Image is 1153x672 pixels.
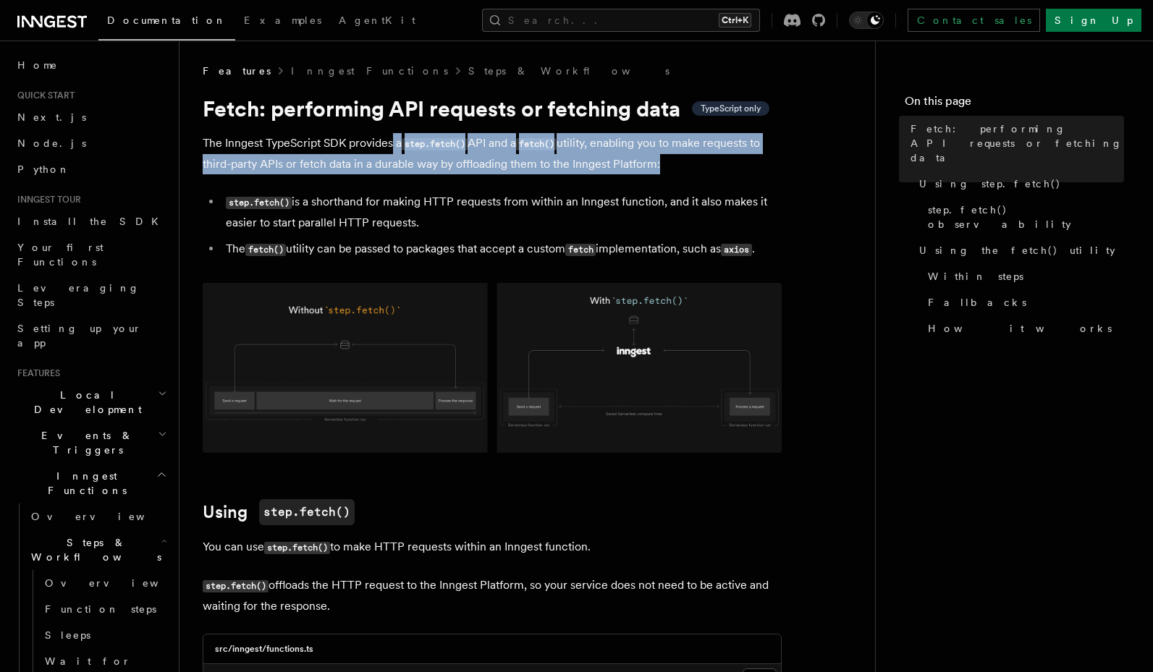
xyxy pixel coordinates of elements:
span: Using the fetch() utility [919,243,1115,258]
p: You can use to make HTTP requests within an Inngest function. [203,537,782,558]
button: Steps & Workflows [25,529,170,570]
a: Overview [39,570,170,596]
span: Steps & Workflows [25,535,161,564]
h4: On this page [905,93,1124,116]
button: Events & Triggers [12,422,170,463]
a: Usingstep.fetch() [203,499,355,525]
a: Function steps [39,596,170,622]
code: step.fetch() [402,138,468,150]
a: Next.js [12,104,170,130]
a: Overview [25,503,170,529]
span: Events & Triggers [12,428,158,457]
code: step.fetch() [203,580,269,592]
button: Search...Ctrl+K [482,9,760,32]
span: Fetch: performing API requests or fetching data [911,122,1124,165]
a: Leveraging Steps [12,275,170,315]
li: The utility can be passed to packages that accept a custom implementation, such as . [221,239,782,260]
p: The Inngest TypeScript SDK provides a API and a utility, enabling you to make requests to third-p... [203,133,782,174]
a: Sign Up [1046,9,1141,32]
a: Python [12,156,170,182]
code: axios [721,244,751,256]
code: fetch() [245,244,286,256]
span: Function steps [45,603,156,615]
span: Using step.fetch() [919,176,1061,191]
a: AgentKit [330,4,424,39]
a: step.fetch() observability [922,197,1124,237]
span: Overview [31,511,180,522]
code: fetch() [516,138,557,150]
a: Node.js [12,130,170,156]
span: Documentation [107,14,227,26]
span: Sleeps [45,629,90,641]
a: Using step.fetch() [913,171,1124,197]
button: Local Development [12,382,170,422]
span: How it works [928,321,1112,336]
span: Next.js [17,111,86,123]
a: Examples [235,4,330,39]
span: Inngest tour [12,194,81,205]
a: Install the SDK [12,208,170,234]
span: Home [17,58,58,72]
a: Contact sales [908,9,1040,32]
a: How it works [922,315,1124,341]
a: Sleeps [39,622,170,648]
span: step.fetch() observability [928,203,1124,231]
span: Within steps [928,269,1023,284]
a: Fetch: performing API requests or fetching data [905,116,1124,171]
code: step.fetch() [259,499,355,525]
h3: src/inngest/functions.ts [215,643,313,655]
p: offloads the HTTP request to the Inngest Platform, so your service does not need to be active and... [203,575,782,616]
a: Documentation [98,4,235,41]
a: Your first Functions [12,234,170,275]
span: Fallbacks [928,295,1026,310]
span: Inngest Functions [12,469,156,498]
h1: Fetch: performing API requests or fetching data [203,95,782,122]
span: Examples [244,14,321,26]
code: step.fetch() [264,542,330,554]
a: Using the fetch() utility [913,237,1124,263]
span: Local Development [12,388,158,417]
code: step.fetch() [226,197,292,209]
span: Your first Functions [17,242,104,268]
a: Within steps [922,263,1124,289]
span: Setting up your app [17,323,142,349]
button: Toggle dark mode [849,12,884,29]
a: Steps & Workflows [468,64,670,78]
button: Inngest Functions [12,463,170,503]
span: Quick start [12,90,75,101]
span: TypeScript only [701,103,761,114]
a: Setting up your app [12,315,170,356]
a: Home [12,52,170,78]
span: Python [17,163,70,175]
span: Features [203,64,271,78]
a: Inngest Functions [291,64,448,78]
span: AgentKit [339,14,415,26]
span: Overview [45,577,194,589]
span: Leveraging Steps [17,282,140,308]
span: Install the SDK [17,216,167,227]
img: Using Fetch offloads the HTTP request to the Inngest Platform [203,283,782,453]
span: Features [12,367,60,379]
span: Node.js [17,137,86,149]
a: Fallbacks [922,289,1124,315]
code: fetch [565,244,596,256]
li: is a shorthand for making HTTP requests from within an Inngest function, and it also makes it eas... [221,192,782,233]
kbd: Ctrl+K [719,13,751,27]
